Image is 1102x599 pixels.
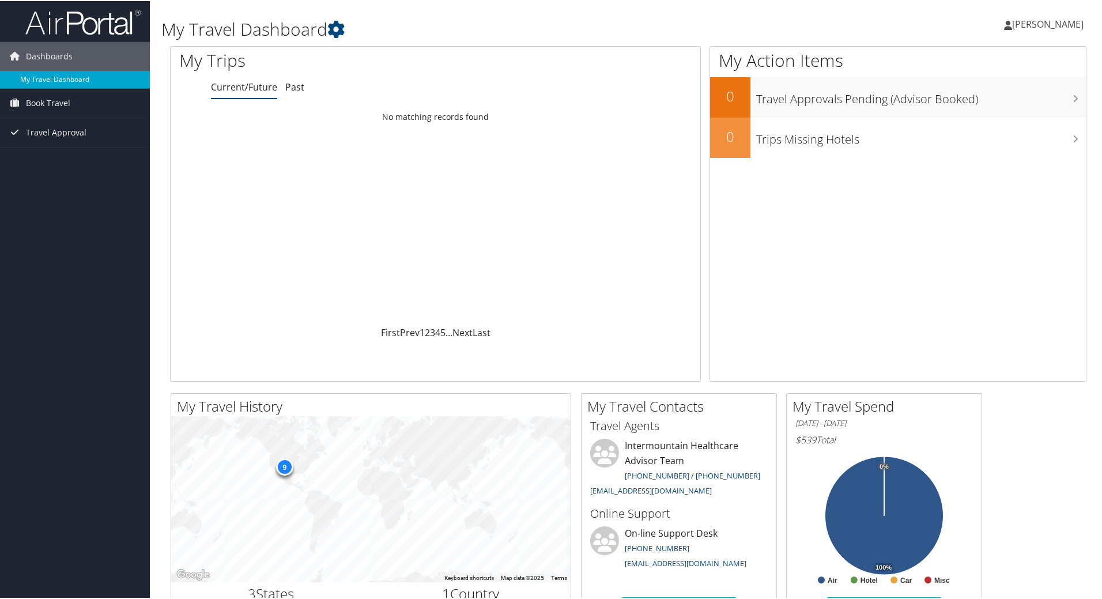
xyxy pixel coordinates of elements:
li: Intermountain Healthcare Advisor Team [584,438,773,499]
a: Open this area in Google Maps (opens a new window) [174,566,212,581]
button: Keyboard shortcuts [444,573,494,581]
a: [PHONE_NUMBER] / [PHONE_NUMBER] [625,469,760,480]
img: Google [174,566,212,581]
a: 1 [420,325,425,338]
h1: My Trips [179,47,471,71]
text: Misc [934,575,950,583]
a: 5 [440,325,446,338]
h3: Travel Approvals Pending (Advisor Booked) [756,84,1086,106]
span: Book Travel [26,88,70,116]
span: $539 [795,432,816,445]
h3: Travel Agents [590,417,768,433]
a: [PERSON_NAME] [1004,6,1095,40]
a: 0Travel Approvals Pending (Advisor Booked) [710,76,1086,116]
span: Travel Approval [26,117,86,146]
tspan: 0% [880,462,889,469]
h2: My Travel Contacts [587,395,776,415]
li: On-line Support Desk [584,525,773,572]
a: Last [473,325,490,338]
h2: My Travel Spend [792,395,982,415]
h2: 0 [710,126,750,145]
h6: [DATE] - [DATE] [795,417,973,428]
span: … [446,325,452,338]
td: No matching records found [171,106,700,126]
a: 4 [435,325,440,338]
span: Map data ©2025 [501,574,544,580]
a: Past [285,80,304,92]
img: airportal-logo.png [25,7,141,35]
a: [PHONE_NUMBER] [625,542,689,552]
a: [EMAIL_ADDRESS][DOMAIN_NAME] [625,557,746,567]
h1: My Action Items [710,47,1086,71]
a: Prev [400,325,420,338]
h1: My Travel Dashboard [161,16,784,40]
a: First [381,325,400,338]
h6: Total [795,432,973,445]
a: Next [452,325,473,338]
tspan: 100% [875,563,892,570]
text: Air [828,575,837,583]
a: 2 [425,325,430,338]
span: Dashboards [26,41,73,70]
a: Terms (opens in new tab) [551,574,567,580]
span: [PERSON_NAME] [1012,17,1084,29]
text: Hotel [861,575,878,583]
div: 9 [275,457,293,474]
h2: My Travel History [177,395,571,415]
h3: Online Support [590,504,768,521]
a: 3 [430,325,435,338]
text: Car [900,575,912,583]
a: [EMAIL_ADDRESS][DOMAIN_NAME] [590,484,712,495]
a: 0Trips Missing Hotels [710,116,1086,157]
a: Current/Future [211,80,277,92]
h2: 0 [710,85,750,105]
h3: Trips Missing Hotels [756,125,1086,146]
